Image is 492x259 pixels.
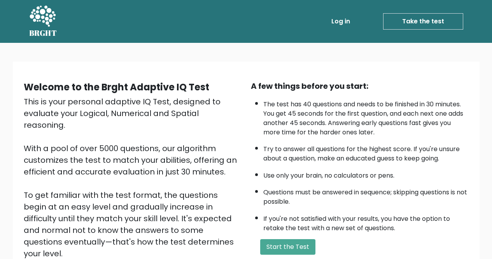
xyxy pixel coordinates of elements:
[29,3,57,40] a: BRGHT
[328,14,353,29] a: Log in
[383,13,463,30] a: Take the test
[263,184,469,206] li: Questions must be answered in sequence; skipping questions is not possible.
[29,28,57,38] h5: BRGHT
[263,141,469,163] li: Try to answer all questions for the highest score. If you're unsure about a question, make an edu...
[24,81,209,93] b: Welcome to the Brght Adaptive IQ Test
[251,80,469,92] div: A few things before you start:
[263,210,469,233] li: If you're not satisfied with your results, you have the option to retake the test with a new set ...
[263,96,469,137] li: The test has 40 questions and needs to be finished in 30 minutes. You get 45 seconds for the firs...
[260,239,315,255] button: Start the Test
[263,167,469,180] li: Use only your brain, no calculators or pens.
